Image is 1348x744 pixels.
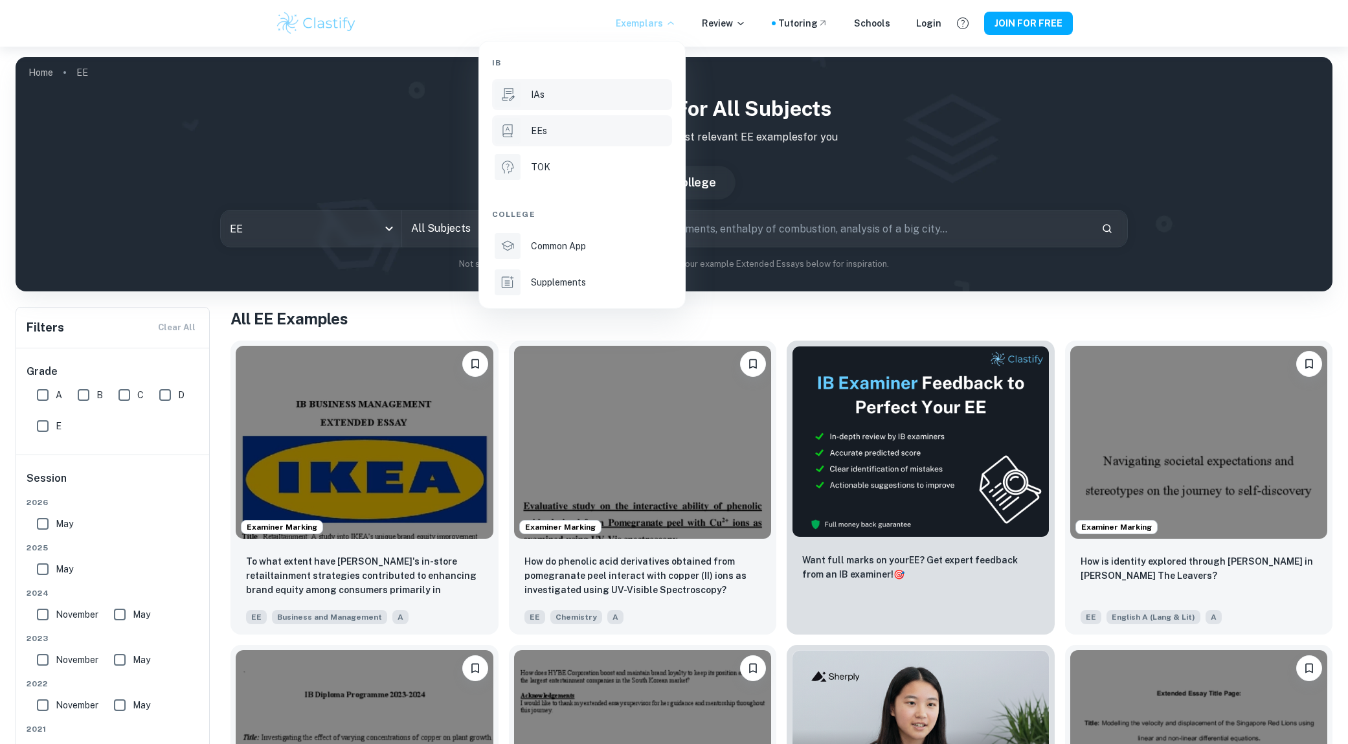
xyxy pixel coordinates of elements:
[531,124,547,138] p: EEs
[492,57,501,69] span: IB
[492,115,672,146] a: EEs
[492,267,672,298] a: Supplements
[531,87,545,102] p: IAs
[492,231,672,262] a: Common App
[492,209,535,220] span: College
[531,239,586,253] p: Common App
[531,160,550,174] p: TOK
[531,275,586,289] p: Supplements
[492,152,672,183] a: TOK
[492,79,672,110] a: IAs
